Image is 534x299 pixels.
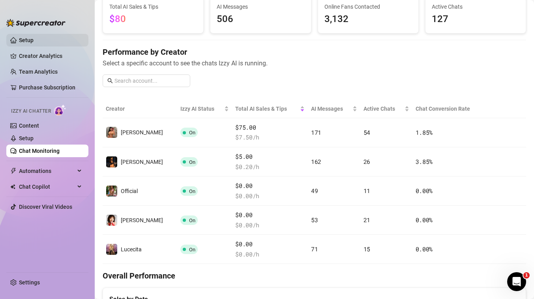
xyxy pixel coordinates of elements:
a: Team Analytics [19,69,58,75]
span: Online Fans Contacted [324,2,412,11]
input: Search account... [114,76,185,85]
span: 0.00 % [416,216,433,224]
span: $0.00 [235,210,305,220]
span: 162 [311,158,321,165]
span: $5.00 [235,152,305,162]
span: 53 [311,216,318,224]
span: $ 0.00 /h [235,250,305,259]
a: Purchase Subscription [19,84,75,91]
span: Izzy AI Status [180,104,223,113]
span: 0.00 % [416,245,433,253]
span: $ 0.00 /h [235,221,305,230]
span: 506 [217,12,304,27]
h4: Performance by Creator [103,46,526,58]
a: Creator Analytics [19,50,82,62]
img: AI Chatter [54,104,66,116]
img: Lucecita [106,244,117,255]
img: Vanessa [106,156,117,167]
a: Content [19,123,39,129]
a: Setup [19,37,34,43]
span: 127 [432,12,519,27]
span: 3,132 [324,12,412,27]
span: 11 [363,187,370,195]
img: logo-BBDzfeDw.svg [6,19,66,27]
iframe: Intercom live chat [507,272,526,291]
img: Priscilla [106,127,117,138]
span: 26 [363,158,370,165]
span: 0.00 % [416,187,433,195]
span: On [189,188,195,194]
span: $ 0.20 /h [235,162,305,172]
a: Setup [19,135,34,141]
span: 1 [523,272,530,279]
span: AI Messages [311,104,351,113]
span: $80 [109,13,126,24]
span: Total AI Sales & Tips [109,2,197,11]
th: AI Messages [308,100,360,118]
span: On [189,247,195,253]
span: 54 [363,128,370,136]
span: Izzy AI Chatter [11,108,51,115]
span: Total AI Sales & Tips [235,104,298,113]
span: Official [121,188,138,194]
span: On [189,130,195,136]
span: search [107,78,113,84]
span: $ 7.50 /h [235,133,305,142]
span: [PERSON_NAME] [121,217,163,223]
span: 71 [311,245,318,253]
span: 21 [363,216,370,224]
span: Lucecita [121,246,142,253]
span: On [189,217,195,223]
span: 15 [363,245,370,253]
span: Active Chats [363,104,403,113]
img: Official [106,186,117,197]
span: 1.85 % [416,128,433,136]
span: Chat Copilot [19,180,75,193]
span: [PERSON_NAME] [121,129,163,136]
a: Chat Monitoring [19,148,60,154]
span: $ 0.00 /h [235,191,305,201]
th: Chat Conversion Rate [412,100,484,118]
span: Automations [19,165,75,177]
span: Select a specific account to see the chats Izzy AI is running. [103,58,526,68]
a: Settings [19,279,40,286]
span: 171 [311,128,321,136]
a: Discover Viral Videos [19,204,72,210]
th: Total AI Sales & Tips [232,100,308,118]
span: 3.85 % [416,158,433,165]
span: [PERSON_NAME] [121,159,163,165]
span: Active Chats [432,2,519,11]
th: Creator [103,100,177,118]
th: Active Chats [360,100,412,118]
img: Chat Copilot [10,184,15,189]
span: $0.00 [235,240,305,249]
span: $0.00 [235,181,305,191]
img: Jessica [106,215,117,226]
span: $75.00 [235,123,305,132]
span: 49 [311,187,318,195]
h4: Overall Performance [103,270,526,281]
span: On [189,159,195,165]
span: thunderbolt [10,168,17,174]
th: Izzy AI Status [177,100,232,118]
span: AI Messages [217,2,304,11]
